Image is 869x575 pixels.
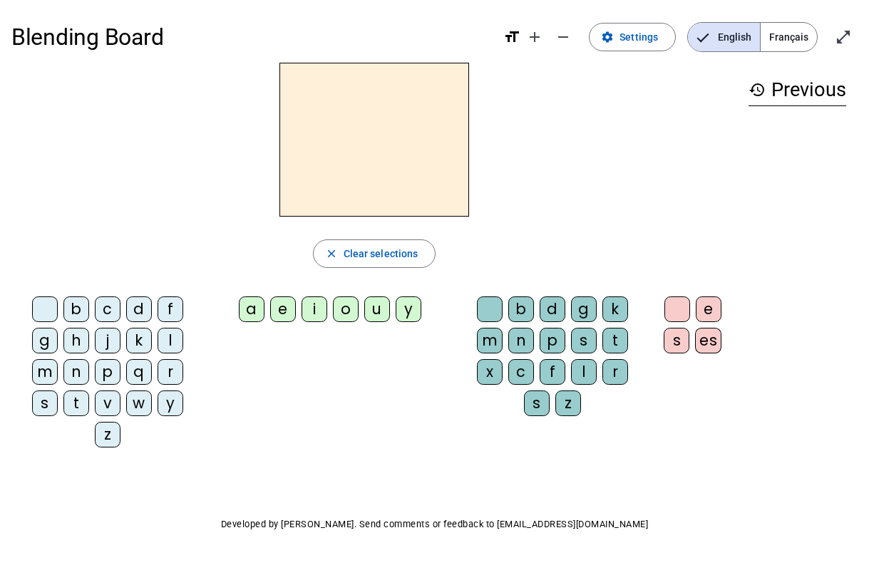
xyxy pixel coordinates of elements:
div: g [32,328,58,353]
div: o [333,296,359,322]
h1: Blending Board [11,14,492,60]
div: f [540,359,565,385]
div: l [158,328,183,353]
span: Français [761,23,817,51]
div: d [126,296,152,322]
div: e [696,296,721,322]
div: p [95,359,120,385]
div: f [158,296,183,322]
mat-icon: remove [555,29,572,46]
div: m [477,328,503,353]
mat-icon: close [325,247,338,260]
mat-button-toggle-group: Language selection [687,22,818,52]
div: p [540,328,565,353]
div: e [270,296,296,322]
div: q [126,359,152,385]
div: z [555,390,581,416]
div: u [364,296,390,322]
div: h [63,328,89,353]
div: r [602,359,628,385]
div: s [571,328,597,353]
div: j [95,328,120,353]
div: es [695,328,721,353]
div: n [63,359,89,385]
div: s [664,328,689,353]
div: r [158,359,183,385]
button: Settings [589,23,676,51]
mat-icon: add [526,29,543,46]
span: English [688,23,760,51]
div: z [95,422,120,447]
div: k [602,296,628,322]
div: t [63,390,89,416]
p: Developed by [PERSON_NAME]. Send comments or feedback to [EMAIL_ADDRESS][DOMAIN_NAME] [11,516,858,533]
div: k [126,328,152,353]
mat-icon: settings [601,31,614,43]
div: s [32,390,58,416]
span: Settings [619,29,658,46]
div: l [571,359,597,385]
div: w [126,390,152,416]
button: Clear selections [313,239,436,268]
div: c [508,359,534,385]
div: i [302,296,327,322]
div: x [477,359,503,385]
button: Decrease font size [549,23,577,51]
button: Enter full screen [829,23,858,51]
span: Clear selections [344,245,418,262]
div: v [95,390,120,416]
div: a [239,296,264,322]
div: d [540,296,565,322]
h3: Previous [749,74,846,106]
div: s [524,390,550,416]
div: n [508,328,534,353]
div: g [571,296,597,322]
div: y [158,390,183,416]
mat-icon: history [749,81,766,98]
div: b [63,296,89,322]
div: b [508,296,534,322]
div: c [95,296,120,322]
mat-icon: format_size [503,29,520,46]
mat-icon: open_in_full [835,29,852,46]
button: Increase font size [520,23,549,51]
div: y [396,296,421,322]
div: t [602,328,628,353]
div: m [32,359,58,385]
